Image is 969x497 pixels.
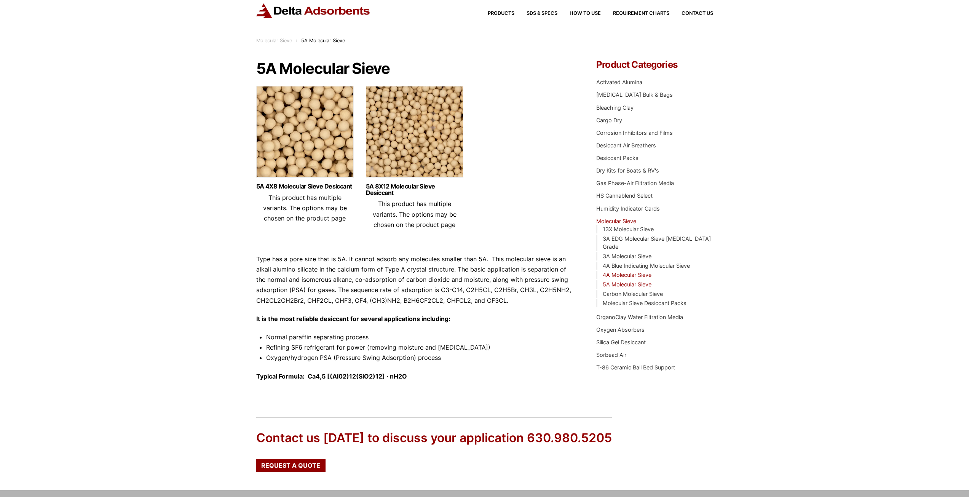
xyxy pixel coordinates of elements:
[256,315,450,323] strong: It is the most reliable desiccant for several applications including:
[603,253,651,259] a: 3A Molecular Sieve
[596,167,659,174] a: Dry Kits for Boats & RV's
[613,11,669,16] span: Requirement Charts
[296,38,297,43] span: :
[669,11,713,16] a: Contact Us
[596,155,639,161] a: Desiccant Packs
[603,272,651,278] a: 4A Molecular Sieve
[596,79,642,85] a: Activated Alumina
[596,129,673,136] a: Corrosion Inhibitors and Films
[603,291,663,297] a: Carbon Molecular Sieve
[596,91,673,98] a: [MEDICAL_DATA] Bulk & Bags
[596,339,646,345] a: Silica Gel Desiccant
[256,38,292,43] a: Molecular Sieve
[596,364,675,371] a: T-86 Ceramic Ball Bed Support
[596,104,634,111] a: Bleaching Clay
[596,218,636,224] a: Molecular Sieve
[596,180,674,186] a: Gas Phase-Air Filtration Media
[596,326,645,333] a: Oxygen Absorbers
[570,11,601,16] span: How to Use
[263,194,347,222] span: This product has multiple variants. The options may be chosen on the product page
[596,352,626,358] a: Sorbead Air
[266,332,574,342] li: Normal paraffin separating process
[266,342,574,353] li: Refining SF6 refrigerant for power (removing moisture and [MEDICAL_DATA])
[256,183,354,190] a: 5A 4X8 Molecular Sieve Desiccant
[596,142,656,149] a: Desiccant Air Breathers
[603,235,711,250] a: 3A EDG Molecular Sieve [MEDICAL_DATA] Grade
[596,60,713,69] h4: Product Categories
[603,281,651,288] a: 5A Molecular Sieve
[527,11,557,16] span: SDS & SPECS
[603,300,686,306] a: Molecular Sieve Desiccant Packs
[266,353,574,363] li: Oxygen/hydrogen PSA (Pressure Swing Adsorption) process
[476,11,514,16] a: Products
[256,254,574,306] p: Type has a pore size that is 5A. It cannot adsorb any molecules smaller than 5A. This molecular s...
[557,11,601,16] a: How to Use
[596,314,683,320] a: OrganoClay Water Filtration Media
[261,462,320,468] span: Request a Quote
[601,11,669,16] a: Requirement Charts
[682,11,713,16] span: Contact Us
[596,117,622,123] a: Cargo Dry
[256,372,407,380] strong: Typical Formula: Ca4,5 [(Al02)12(SiO2)12] · nH2O
[514,11,557,16] a: SDS & SPECS
[256,60,574,77] h1: 5A Molecular Sieve
[256,459,326,472] a: Request a Quote
[373,200,457,228] span: This product has multiple variants. The options may be chosen on the product page
[301,38,345,43] span: 5A Molecular Sieve
[603,226,654,232] a: 13X Molecular Sieve
[256,430,612,447] div: Contact us [DATE] to discuss your application 630.980.5205
[256,3,370,18] img: Delta Adsorbents
[488,11,514,16] span: Products
[366,183,463,196] a: 5A 8X12 Molecular Sieve Desiccant
[603,262,690,269] a: 4A Blue Indicating Molecular Sieve
[596,205,660,212] a: Humidity Indicator Cards
[596,192,653,199] a: HS Cannablend Select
